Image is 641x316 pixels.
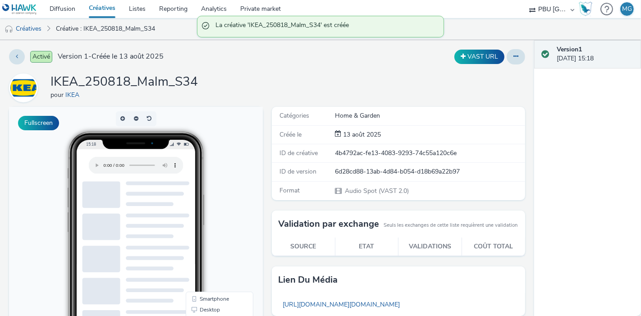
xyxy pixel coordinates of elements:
span: Desktop [191,200,211,206]
th: Etat [335,238,398,256]
h1: IKEA_250818_Malm_S34 [50,73,198,91]
div: 4b4792ac-fe13-4083-9293-74c55a120c6e [335,149,524,158]
li: QR Code [179,208,243,219]
img: Hawk Academy [579,2,592,16]
a: Hawk Academy [579,2,596,16]
img: IKEA [10,75,37,101]
button: VAST URL [454,50,504,64]
span: QR Code [191,211,212,216]
th: Coût total [462,238,525,256]
li: Smartphone [179,187,243,197]
div: Création 13 août 2025, 15:18 [341,130,381,139]
span: 13 août 2025 [341,130,381,139]
span: pour [50,91,65,99]
img: undefined Logo [2,4,37,15]
div: Home & Garden [335,111,524,120]
strong: Version 1 [557,45,582,54]
a: IKEA [9,83,41,92]
span: Smartphone [191,189,220,195]
div: Dupliquer la créative en un VAST URL [452,50,507,64]
span: Catégories [280,111,310,120]
span: ID de version [280,167,317,176]
span: Activé [30,51,52,63]
span: La créative 'IKEA_250818_Malm_S34' est créée [215,21,435,32]
span: Version 1 - Créée le 13 août 2025 [58,51,164,62]
button: Fullscreen [18,116,59,130]
div: MG [622,2,632,16]
h3: Lien du média [279,273,338,287]
small: Seuls les exchanges de cette liste requièrent une validation [384,222,518,229]
th: Validations [398,238,462,256]
span: ID de créative [280,149,318,157]
li: Desktop [179,197,243,208]
a: Créative : IKEA_250818_Malm_S34 [51,18,160,40]
th: Source [272,238,335,256]
a: [URL][DOMAIN_NAME][DOMAIN_NAME] [279,296,405,313]
span: Créée le [280,130,302,139]
h3: Validation par exchange [279,217,380,231]
span: Format [280,186,300,195]
div: [DATE] 15:18 [557,45,634,64]
span: Audio Spot (VAST 2.0) [344,187,409,195]
span: 15:18 [77,35,87,40]
a: IKEA [65,91,83,99]
div: 6d28cd88-13ab-4d84-b054-d18b69a22b97 [335,167,524,176]
img: audio [5,25,14,34]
